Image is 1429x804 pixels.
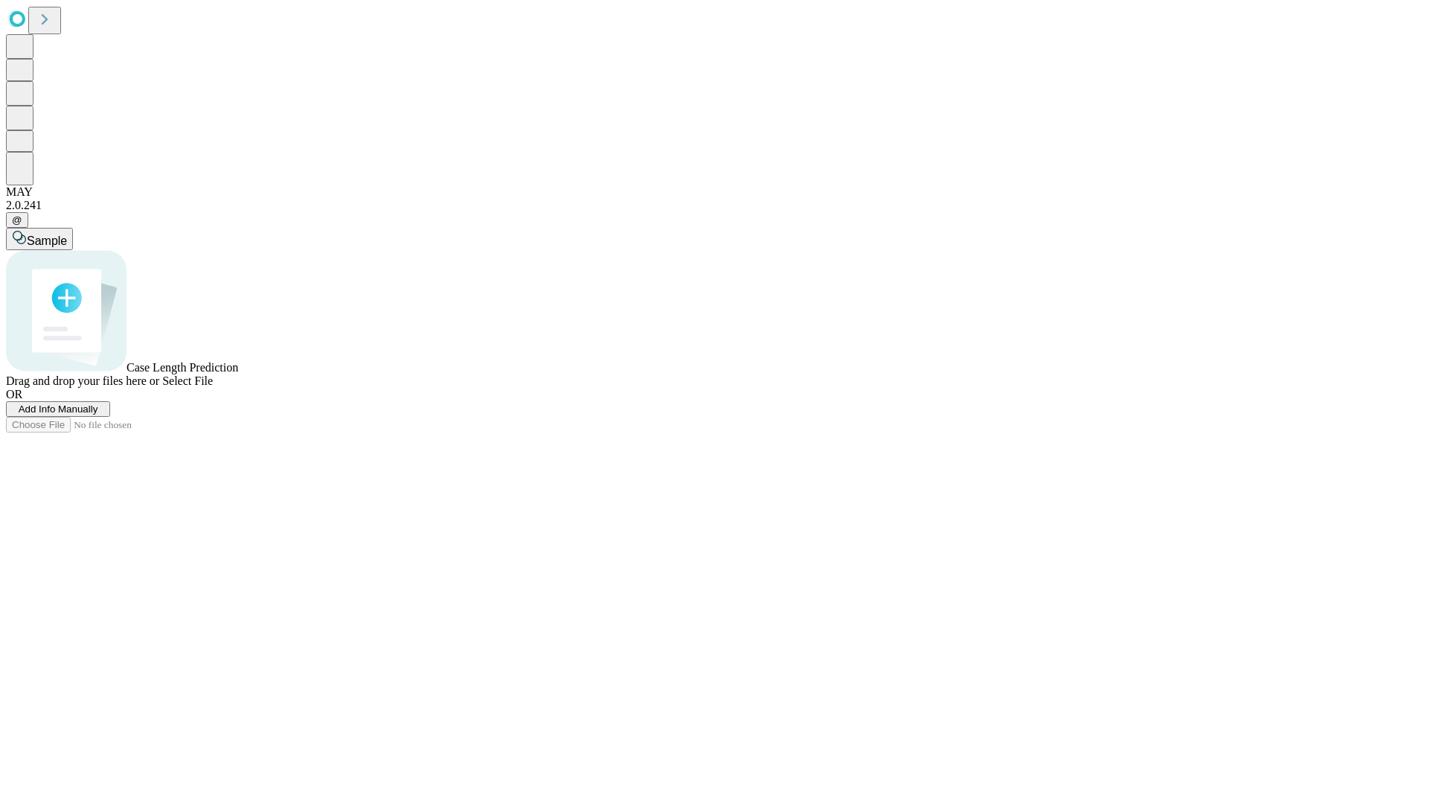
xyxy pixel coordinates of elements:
span: OR [6,388,22,401]
span: Sample [27,234,67,247]
button: Add Info Manually [6,401,110,417]
div: MAY [6,185,1423,199]
span: Case Length Prediction [127,361,238,374]
button: @ [6,212,28,228]
div: 2.0.241 [6,199,1423,212]
span: Drag and drop your files here or [6,374,159,387]
span: Add Info Manually [19,403,98,415]
span: Select File [162,374,213,387]
button: Sample [6,228,73,250]
span: @ [12,214,22,226]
